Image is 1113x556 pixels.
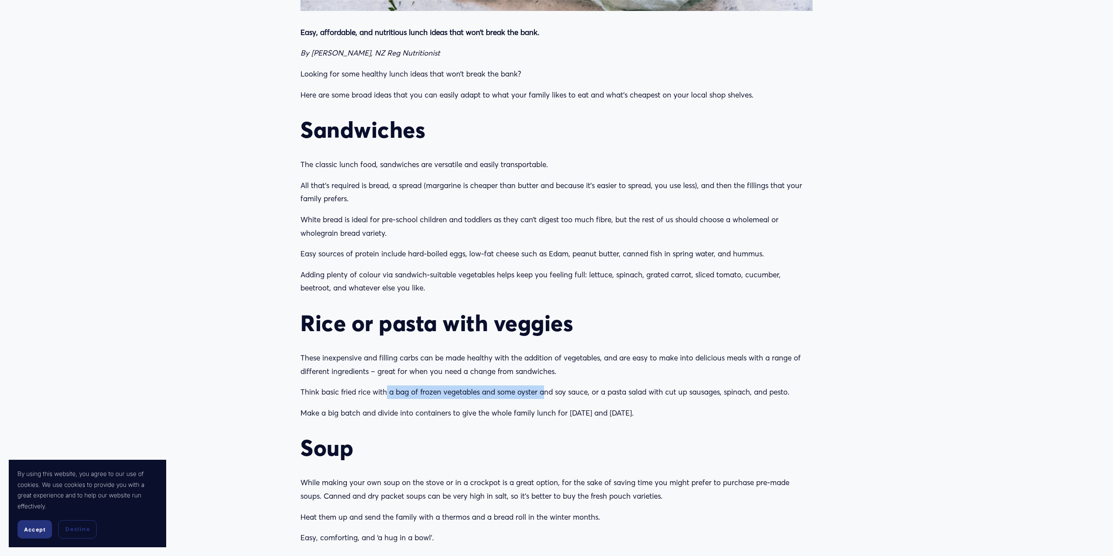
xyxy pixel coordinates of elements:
span: Decline [65,525,90,533]
button: Decline [58,520,97,539]
span: Accept [24,526,45,533]
p: Looking for some healthy lunch ideas that won’t break the bank? [300,67,813,81]
p: Adding plenty of colour via sandwich-suitable vegetables helps keep you feeling full: lettuce, sp... [300,268,813,295]
p: Easy sources of protein include hard-boiled eggs, low-fat cheese such as Edam, peanut butter, can... [300,247,813,261]
p: Heat them up and send the family with a thermos and a bread roll in the winter months. [300,511,813,524]
p: Make a big batch and divide into containers to give the whole family lunch for [DATE] and [DATE]. [300,406,813,420]
p: All that’s required is bread, a spread (margarine is cheaper than butter and because it’s easier ... [300,179,813,206]
em: By [PERSON_NAME], NZ Reg Nutritionist [300,48,440,57]
p: The classic lunch food, sandwiches are versatile and easily transportable. [300,158,813,171]
p: Easy, comforting, and ‘a hug in a bowl’. [300,531,813,545]
strong: Rice or pasta with veggies [300,309,573,337]
p: Think basic fried rice with a bag of frozen vegetables and some oyster and soy sauce, or a pasta ... [300,385,813,399]
p: These inexpensive and filling carbs can be made healthy with the addition of vegetables, and are ... [300,351,813,378]
strong: Sandwiches [300,116,425,143]
p: Here are some broad ideas that you can easily adapt to what your family likes to eat and what’s c... [300,88,813,102]
section: Cookie banner [9,460,166,547]
p: White bread is ideal for pre-school children and toddlers as they can’t digest too much fibre, bu... [300,213,813,240]
button: Accept [17,520,52,539]
strong: Soup [300,434,353,462]
p: While making your own soup on the stove or in a crockpot is a great option, for the sake of savin... [300,476,813,503]
strong: Easy, affordable, and nutritious lunch ideas that won’t break the bank. [300,28,539,37]
p: By using this website, you agree to our use of cookies. We use cookies to provide you with a grea... [17,469,157,511]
